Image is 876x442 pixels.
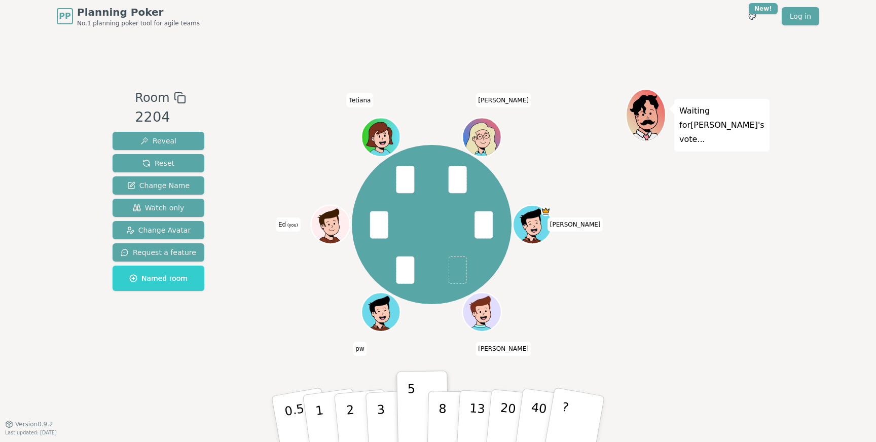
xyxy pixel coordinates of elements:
[77,5,200,19] span: Planning Poker
[142,158,174,168] span: Reset
[749,3,778,14] div: New!
[113,176,204,195] button: Change Name
[276,217,301,232] span: Click to change your name
[346,93,373,107] span: Click to change your name
[113,154,204,172] button: Reset
[140,136,176,146] span: Reveal
[129,273,188,283] span: Named room
[126,225,191,235] span: Change Avatar
[113,243,204,262] button: Request a feature
[312,206,349,243] button: Click to change your avatar
[408,382,416,436] p: 5
[5,430,57,435] span: Last updated: [DATE]
[476,93,531,107] span: Click to change your name
[15,420,53,428] span: Version 0.9.2
[77,19,200,27] span: No.1 planning poker tool for agile teams
[476,342,531,356] span: Click to change your name
[59,10,70,22] span: PP
[541,206,551,216] span: Anna is the host
[57,5,200,27] a: PPPlanning PokerNo.1 planning poker tool for agile teams
[113,266,204,291] button: Named room
[5,420,53,428] button: Version0.9.2
[133,203,185,213] span: Watch only
[113,199,204,217] button: Watch only
[286,223,298,228] span: (you)
[353,342,367,356] span: Click to change your name
[113,221,204,239] button: Change Avatar
[127,180,190,191] span: Change Name
[743,7,761,25] button: New!
[113,132,204,150] button: Reveal
[135,89,169,107] span: Room
[679,104,764,146] p: Waiting for [PERSON_NAME] 's vote...
[547,217,603,232] span: Click to change your name
[782,7,819,25] a: Log in
[135,107,186,128] div: 2204
[121,247,196,257] span: Request a feature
